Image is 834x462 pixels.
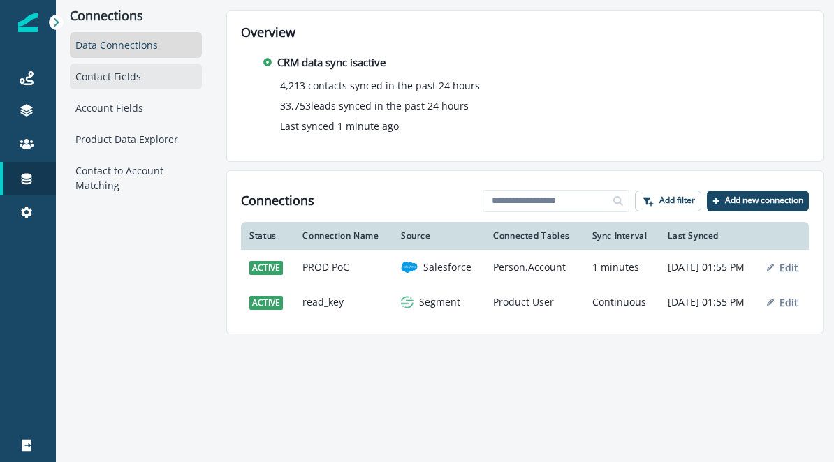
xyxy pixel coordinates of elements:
[70,8,202,24] p: Connections
[70,32,202,58] div: Data Connections
[725,195,803,205] p: Add new connection
[485,285,583,320] td: Product User
[294,250,393,285] td: PROD PoC
[707,191,809,211] button: Add new connection
[70,126,202,152] div: Product Data Explorer
[294,285,393,320] td: read_key
[780,296,798,309] p: Edit
[584,285,660,320] td: Continuous
[767,261,798,274] button: Edit
[280,98,469,113] p: 33,753 leads synced in the past 24 hours
[18,13,38,32] img: Inflection
[70,158,202,198] div: Contact to Account Matching
[419,295,460,309] p: Segment
[249,261,283,275] span: active
[659,195,695,205] p: Add filter
[767,296,798,309] button: Edit
[280,78,480,93] p: 4,213 contacts synced in the past 24 hours
[635,191,701,211] button: Add filter
[493,230,575,241] div: Connected Tables
[249,296,283,310] span: active
[401,230,476,241] div: Source
[401,296,414,308] img: segment
[241,285,809,320] a: activeread_keysegmentSegmentProduct UserContinuous[DATE] 01:55 PMEdit
[668,295,750,309] p: [DATE] 01:55 PM
[423,260,471,274] p: Salesforce
[668,260,750,274] p: [DATE] 01:55 PM
[241,193,314,209] h1: Connections
[241,25,809,40] h2: Overview
[277,54,386,70] p: CRM data sync is active
[401,259,418,276] img: salesforce
[241,250,809,285] a: activePROD PoCsalesforceSalesforcePerson,Account1 minutes[DATE] 01:55 PMEdit
[485,250,583,285] td: Person,Account
[70,95,202,121] div: Account Fields
[668,230,750,241] div: Last Synced
[584,250,660,285] td: 1 minutes
[249,230,286,241] div: Status
[780,261,798,274] p: Edit
[302,230,384,241] div: Connection Name
[592,230,652,241] div: Sync Interval
[70,64,202,89] div: Contact Fields
[280,119,399,133] p: Last synced 1 minute ago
